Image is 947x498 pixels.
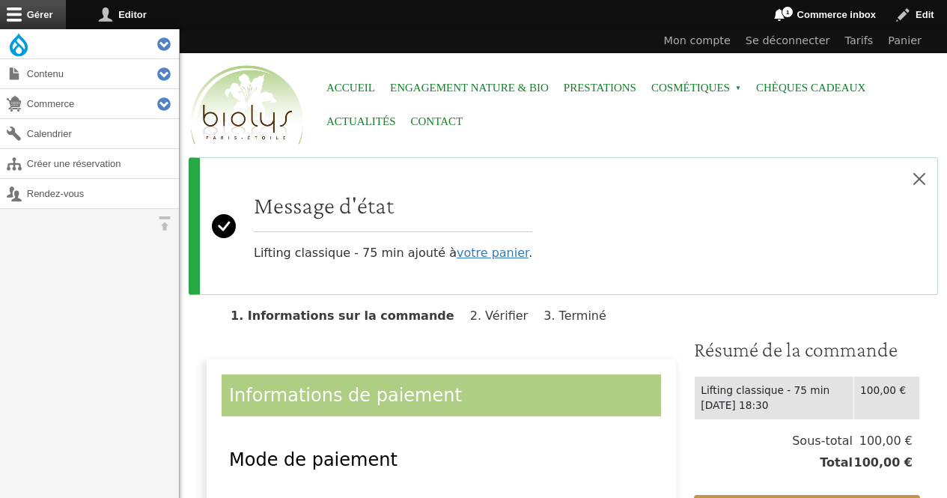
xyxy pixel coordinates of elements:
[187,63,307,148] img: Accueil
[231,309,466,323] li: Informations sur la commande
[756,71,865,105] a: Chèques cadeaux
[390,71,549,105] a: Engagement Nature & Bio
[782,6,794,18] span: 1
[853,432,913,450] span: 100,00 €
[701,399,768,411] time: [DATE] 18:30
[254,191,532,219] h2: Message d'état
[212,170,236,282] svg: Success:
[738,29,838,53] a: Se déconnecter
[326,105,396,139] a: Actualités
[189,157,938,295] div: Message d'état
[880,29,929,53] a: Panier
[470,309,540,323] li: Vérifier
[901,158,937,200] button: Close
[254,191,532,262] div: Lifting classique - 75 min ajouté à .
[838,29,881,53] a: Tarifs
[229,385,462,406] span: Informations de paiement
[854,376,920,419] td: 100,00 €
[150,209,179,238] button: Orientation horizontale
[543,309,618,323] li: Terminé
[326,71,375,105] a: Accueil
[735,85,741,91] span: »
[457,246,529,260] a: votre panier
[180,29,947,157] header: Entête du site
[792,432,853,450] span: Sous-total
[694,337,920,362] h3: Résumé de la commande
[411,105,463,139] a: Contact
[853,454,913,472] span: 100,00 €
[820,454,853,472] span: Total
[564,71,636,105] a: Prestations
[229,449,398,470] span: Mode de paiement
[701,383,847,398] div: Lifting classique - 75 min
[651,71,741,105] span: Cosmétiques
[657,29,738,53] a: Mon compte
